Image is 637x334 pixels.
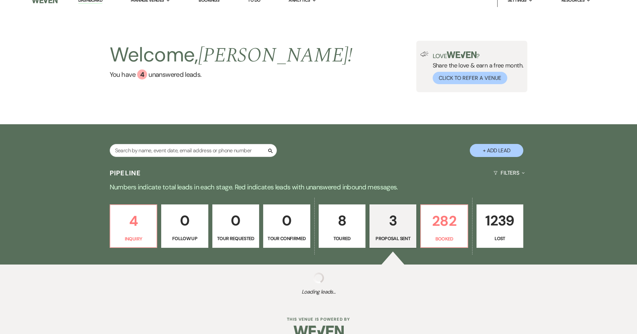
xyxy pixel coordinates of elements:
a: 1239Lost [476,204,523,248]
p: 8 [323,209,361,232]
p: 4 [114,210,152,232]
p: 282 [425,210,463,232]
p: Love ? [433,51,524,59]
p: Tour Confirmed [268,235,306,242]
a: You have 4 unanswered leads. [110,69,353,79]
a: 0Follow Up [161,204,208,248]
p: 0 [268,209,306,232]
p: 1239 [481,209,519,232]
p: Numbers indicate total leads in each stage. Red indicates leads with unanswered inbound messages. [78,182,559,192]
a: 3Proposal Sent [369,204,416,248]
p: 3 [374,209,412,232]
button: Click to Refer a Venue [433,72,507,84]
a: 8Toured [319,204,365,248]
a: 0Tour Requested [212,204,259,248]
img: loud-speaker-illustration.svg [420,51,429,57]
p: Toured [323,235,361,242]
div: 4 [137,69,147,79]
a: 0Tour Confirmed [263,204,310,248]
button: Filters [491,164,527,182]
p: Lost [481,235,519,242]
div: Share the love & earn a free month. [429,51,524,84]
p: Follow Up [166,235,204,242]
p: Booked [425,235,463,242]
img: loading spinner [313,273,324,283]
a: 282Booked [420,204,468,248]
a: 4Inquiry [110,204,157,248]
h3: Pipeline [110,168,141,178]
h2: Welcome, [110,41,353,69]
p: 0 [166,209,204,232]
p: 0 [217,209,255,232]
span: [PERSON_NAME] ! [198,40,353,71]
input: Search by name, event date, email address or phone number [110,144,277,157]
p: Inquiry [114,235,152,242]
img: weven-logo-green.svg [447,51,476,58]
button: + Add Lead [470,144,523,157]
p: Proposal Sent [374,235,412,242]
span: Loading leads... [32,288,605,296]
p: Tour Requested [217,235,255,242]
